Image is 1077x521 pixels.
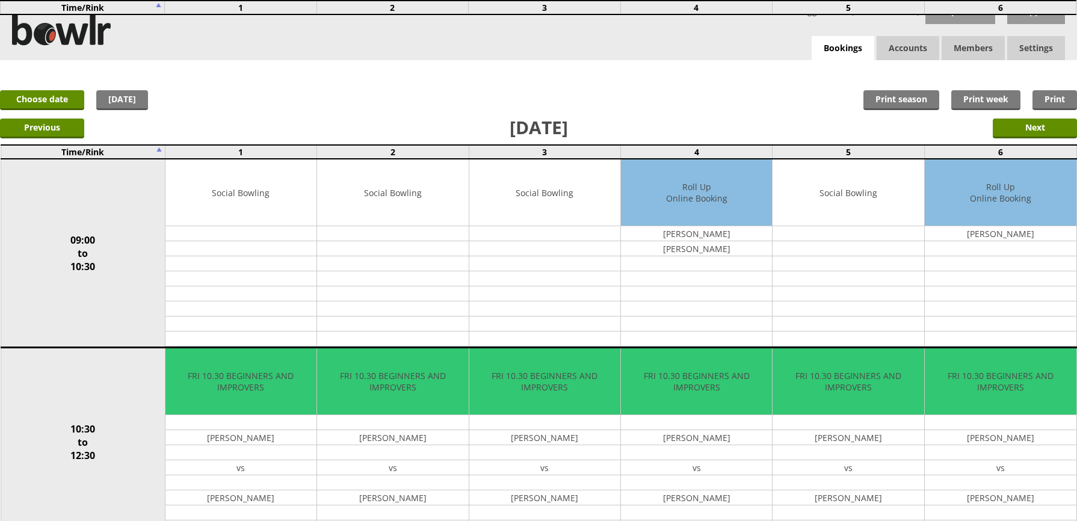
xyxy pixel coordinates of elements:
td: FRI 10.30 BEGINNERS AND IMPROVERS [469,348,620,415]
td: [PERSON_NAME] [621,490,772,505]
td: 1 [165,145,316,159]
td: vs [621,460,772,475]
td: Roll Up Online Booking [621,159,772,226]
td: vs [317,460,468,475]
td: FRI 10.30 BEGINNERS AND IMPROVERS [165,348,316,415]
a: Print [1032,90,1077,110]
td: 1 [164,1,316,14]
td: [PERSON_NAME] [469,430,620,445]
td: 09:00 to 10:30 [1,159,165,348]
td: [PERSON_NAME] [773,490,924,505]
td: vs [925,460,1076,475]
td: 3 [469,145,620,159]
td: 4 [621,145,773,159]
td: vs [165,460,316,475]
td: [PERSON_NAME] [317,430,468,445]
td: [PERSON_NAME] [925,226,1076,241]
td: vs [773,460,924,475]
td: 5 [773,1,925,14]
td: [PERSON_NAME] [925,490,1076,505]
td: [PERSON_NAME] [621,430,772,445]
td: Time/Rink [1,145,165,159]
span: Accounts [877,36,939,60]
td: [PERSON_NAME] [165,490,316,505]
td: FRI 10.30 BEGINNERS AND IMPROVERS [925,348,1076,415]
td: 2 [316,1,469,14]
span: Members [942,36,1005,60]
td: Social Bowling [317,159,468,226]
td: Social Bowling [469,159,620,226]
td: FRI 10.30 BEGINNERS AND IMPROVERS [621,348,772,415]
td: [PERSON_NAME] [469,490,620,505]
span: Settings [1007,36,1065,60]
td: [PERSON_NAME] [621,241,772,256]
td: [PERSON_NAME] [773,430,924,445]
td: 3 [469,1,621,14]
td: 5 [773,145,924,159]
input: Next [993,119,1077,138]
td: Roll Up Online Booking [925,159,1076,226]
td: Time/Rink [1,1,165,14]
td: vs [469,460,620,475]
td: [PERSON_NAME] [925,430,1076,445]
a: [DATE] [96,90,148,110]
a: Print week [951,90,1020,110]
td: 6 [924,1,1076,14]
td: 2 [317,145,469,159]
td: FRI 10.30 BEGINNERS AND IMPROVERS [317,348,468,415]
td: [PERSON_NAME] [165,430,316,445]
a: Print season [863,90,939,110]
td: 6 [924,145,1076,159]
td: Social Bowling [773,159,924,226]
td: FRI 10.30 BEGINNERS AND IMPROVERS [773,348,924,415]
td: [PERSON_NAME] [317,490,468,505]
td: Social Bowling [165,159,316,226]
td: [PERSON_NAME] [621,226,772,241]
td: 4 [620,1,773,14]
a: Bookings [812,36,874,61]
